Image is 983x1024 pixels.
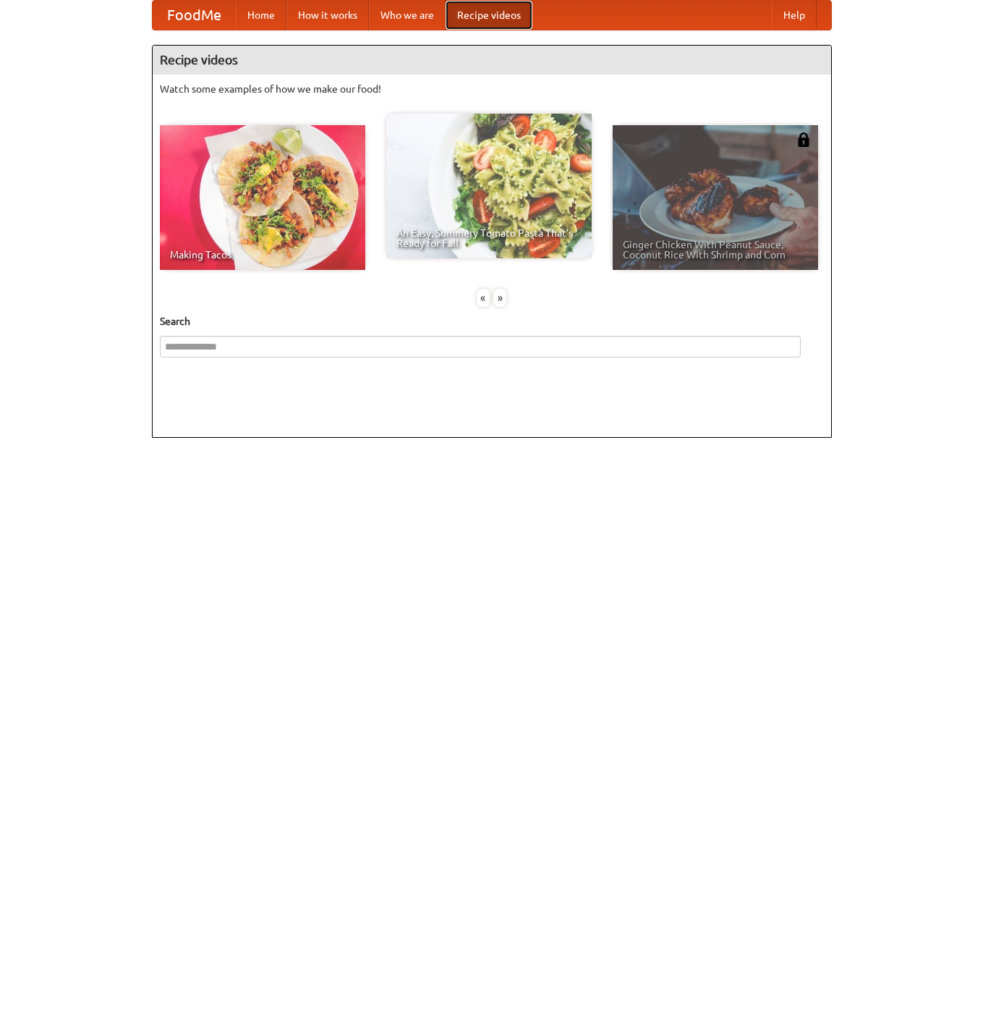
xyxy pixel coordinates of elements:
h5: Search [160,314,824,329]
a: Help [772,1,817,30]
div: » [493,289,506,307]
img: 483408.png [796,132,811,147]
a: Making Tacos [160,125,365,270]
span: Making Tacos [170,250,355,260]
a: An Easy, Summery Tomato Pasta That's Ready for Fall [386,114,592,258]
a: Who we are [369,1,446,30]
p: Watch some examples of how we make our food! [160,82,824,96]
h4: Recipe videos [153,46,831,75]
span: An Easy, Summery Tomato Pasta That's Ready for Fall [396,228,582,248]
div: « [477,289,490,307]
a: How it works [286,1,369,30]
a: Recipe videos [446,1,532,30]
a: Home [236,1,286,30]
a: FoodMe [153,1,236,30]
